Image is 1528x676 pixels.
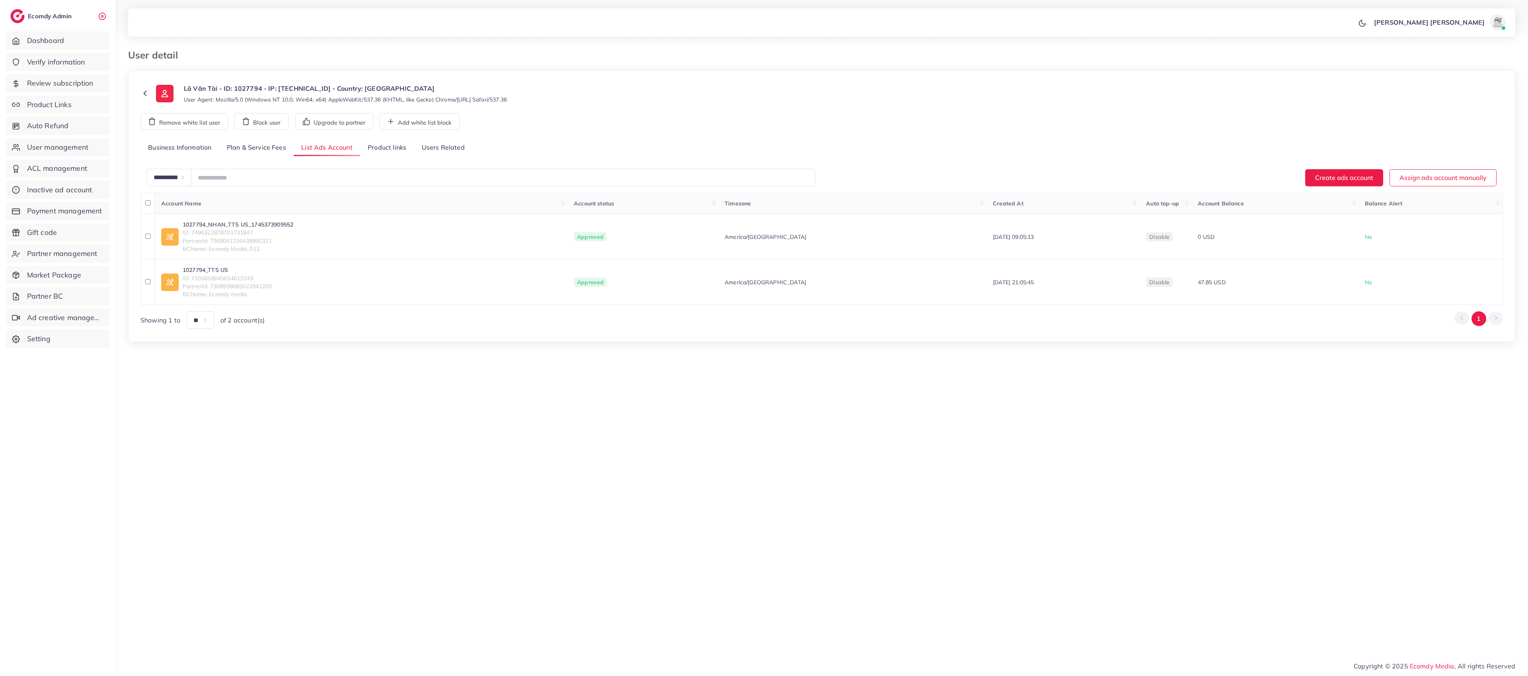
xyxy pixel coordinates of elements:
[27,57,85,67] span: Verify information
[183,237,293,245] span: PartnerId: 7369061216439992321
[6,53,109,71] a: Verify information
[128,49,184,61] h3: User detail
[10,9,74,23] a: logoEcomdy Admin
[1365,200,1403,207] span: Balance Alert
[27,163,87,174] span: ACL management
[6,159,109,178] a: ACL management
[219,139,294,156] a: Plan & Service Fees
[140,139,219,156] a: Business Information
[1370,14,1509,30] a: [PERSON_NAME] [PERSON_NAME]avatar
[360,139,414,156] a: Product links
[725,200,751,207] span: Timezone
[1198,200,1243,207] span: Account Balance
[6,117,109,135] a: Auto Refund
[27,334,51,344] span: Setting
[183,229,293,236] span: ID: 7496322878701731847
[27,35,64,46] span: Dashboard
[27,78,94,88] span: Review subscription
[140,113,228,130] button: Remove white list user
[1365,233,1372,240] span: No
[27,291,63,301] span: Partner BC
[574,200,614,207] span: Account status
[27,227,57,238] span: Gift code
[414,139,472,156] a: Users Related
[10,9,25,23] img: logo
[183,266,272,274] a: 1027794_TTS US
[6,138,109,156] a: User management
[725,278,806,286] span: America/[GEOGRAPHIC_DATA]
[6,266,109,284] a: Market Package
[6,244,109,263] a: Partner management
[1454,311,1503,326] ul: Pagination
[27,270,81,280] span: Market Package
[1149,279,1169,286] span: disable
[234,113,288,130] button: Block user
[1365,279,1372,286] span: No
[140,316,180,325] span: Showing 1 to
[161,228,179,246] img: ic-ad-info.7fc67b75.svg
[27,100,72,110] span: Product Links
[161,274,179,291] img: ic-ad-info.7fc67b75.svg
[1390,169,1497,186] button: Assign ads account manually
[183,221,293,229] a: 1027794_NHAN_TTS US_1745373909552
[6,309,109,327] a: Ad creative management
[1305,169,1383,186] button: Create ads account
[1354,661,1515,671] span: Copyright © 2025
[161,200,201,207] span: Account Name
[574,277,607,287] span: Approved
[6,31,109,50] a: Dashboard
[27,142,88,152] span: User management
[6,202,109,220] a: Payment management
[27,206,102,216] span: Payment management
[993,200,1023,207] span: Created At
[1374,18,1485,27] p: [PERSON_NAME] [PERSON_NAME]
[184,84,507,93] p: Lã Văn Tài - ID: 1027794 - IP: [TECHNICAL_ID] - Country: [GEOGRAPHIC_DATA]
[6,330,109,348] a: Setting
[1454,661,1515,671] span: , All rights Reserved
[183,274,272,282] span: ID: 7155658645634613249
[28,12,74,20] h2: Ecomdy Admin
[294,139,360,156] a: List Ads Account
[1490,14,1506,30] img: avatar
[1198,279,1225,286] span: 47.85 USD
[27,185,92,195] span: Inactive ad account
[1410,662,1454,670] a: Ecomdy Media
[1198,233,1214,240] span: 0 USD
[1471,311,1486,326] button: Go to page 1
[993,279,1034,286] span: [DATE] 21:05:45
[574,232,607,242] span: Approved
[725,233,806,241] span: America/[GEOGRAPHIC_DATA]
[183,290,272,298] span: BCName: Ecomdy media
[6,223,109,242] a: Gift code
[993,233,1034,240] span: [DATE] 09:05:13
[295,113,373,130] button: Upgrade to partner
[220,316,265,325] span: of 2 account(s)
[6,181,109,199] a: Inactive ad account
[183,245,293,253] span: BCName: Ecomdy Media_013
[184,96,507,104] small: User Agent: Mozilla/5.0 (Windows NT 10.0; Win64; x64) AppleWebKit/537.36 (KHTML, like Gecko) Chro...
[6,96,109,114] a: Product Links
[27,248,97,259] span: Partner management
[1149,233,1169,240] span: disable
[27,313,103,323] span: Ad creative management
[1146,200,1179,207] span: Auto top-up
[6,74,109,92] a: Review subscription
[6,287,109,305] a: Partner BC
[27,121,69,131] span: Auto Refund
[183,282,272,290] span: PartnerId: 7368999685022941200
[156,85,173,102] img: ic-user-info.36bf1079.svg
[379,113,460,130] button: Add white list block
